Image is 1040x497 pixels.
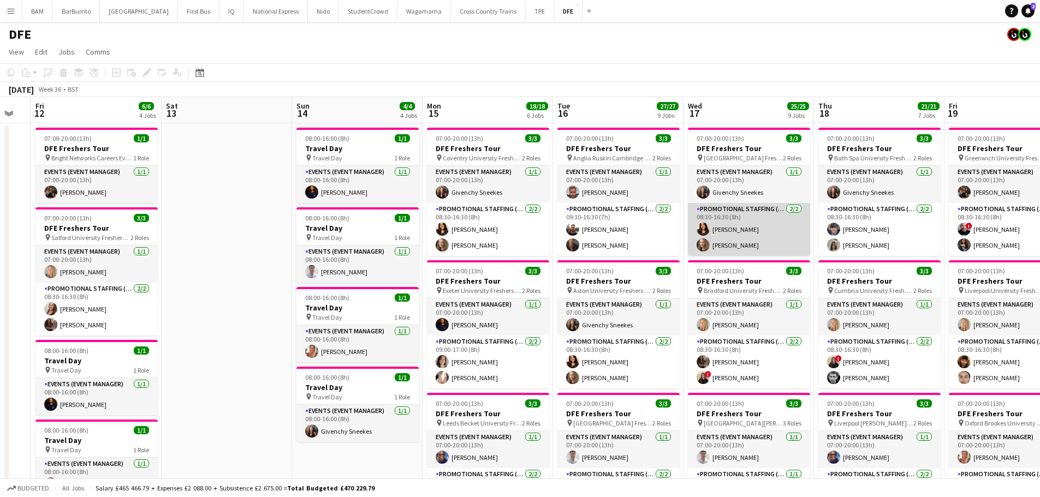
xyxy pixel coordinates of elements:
[312,233,342,242] span: Travel Day
[827,267,875,275] span: 07:00-20:00 (13h)
[913,154,932,162] span: 2 Roles
[656,134,671,142] span: 3/3
[395,373,410,381] span: 1/1
[35,143,158,153] h3: DFE Freshers Tour
[36,85,63,93] span: Week 36
[130,233,149,242] span: 2 Roles
[686,107,702,119] span: 17
[652,154,671,162] span: 2 Roles
[44,426,88,434] span: 08:00-16:00 (8h)
[427,276,549,286] h3: DFE Freshers Tour
[312,393,342,401] span: Travel Day
[35,128,158,203] app-job-card: 07:00-20:00 (13h)1/1DFE Freshers Tour Bright Networks Careers Event1 RoleEvents (Event Manager)1/...
[818,203,941,256] app-card-role: Promotional Staffing (Brand Ambassadors)2/208:30-16:30 (8h)[PERSON_NAME][PERSON_NAME]
[557,203,680,256] app-card-role: Promotional Staffing (Brand Ambassadors)2/209:30-16:30 (7h)[PERSON_NAME][PERSON_NAME]
[525,134,540,142] span: 3/3
[308,1,339,22] button: Nido
[786,267,801,275] span: 3/3
[394,313,410,321] span: 1 Role
[657,111,678,119] div: 9 Jobs
[427,260,549,388] app-job-card: 07:00-20:00 (13h)3/3DFE Freshers Tour Exeter University Freshers Fair2 RolesEvents (Event Manager...
[427,143,549,153] h3: DFE Freshers Tour
[818,276,941,286] h3: DFE Freshers Tour
[51,366,81,374] span: Travel Day
[913,419,932,427] span: 2 Roles
[557,128,680,256] div: 07:00-20:00 (13h)3/3DFE Freshers Tour Anglia Ruskin Cambridge Freshers Fair2 RolesEvents (Event M...
[35,340,158,415] div: 08:00-16:00 (8h)1/1Travel Day Travel Day1 RoleEvents (Event Manager)1/108:00-16:00 (8h)[PERSON_NAME]
[913,286,932,295] span: 2 Roles
[22,1,53,22] button: BAM
[525,399,540,408] span: 3/3
[35,420,158,495] app-job-card: 08:00-16:00 (8h)1/1Travel Day Travel Day1 RoleEvents (Event Manager)1/108:00-16:00 (8h)[PERSON_NAME]
[35,458,158,495] app-card-role: Events (Event Manager)1/108:00-16:00 (8h)[PERSON_NAME]
[58,47,75,57] span: Jobs
[9,84,34,95] div: [DATE]
[818,260,941,388] div: 07:00-20:00 (13h)3/3DFE Freshers Tour Cumbria University Freshers Fair2 RolesEvents (Event Manage...
[312,313,342,321] span: Travel Day
[783,154,801,162] span: 2 Roles
[557,260,680,388] app-job-card: 07:00-20:00 (13h)3/3DFE Freshers Tour Aston University Freshers Fair2 RolesEvents (Event Manager)...
[395,294,410,302] span: 1/1
[427,431,549,468] app-card-role: Events (Event Manager)1/107:00-20:00 (13h)[PERSON_NAME]
[834,154,913,162] span: Bath Spa University Freshers Fair
[295,107,310,119] span: 14
[164,107,178,119] span: 13
[1007,28,1020,41] app-user-avatar: Tim Bodenham
[688,203,810,256] app-card-role: Promotional Staffing (Brand Ambassadors)2/208:30-16:30 (8h)[PERSON_NAME][PERSON_NAME]
[657,102,679,110] span: 27/27
[296,128,419,203] app-job-card: 08:00-16:00 (8h)1/1Travel Day Travel Day1 RoleEvents (Event Manager)1/108:00-16:00 (8h)[PERSON_NAME]
[443,419,522,427] span: Leeds Becket University Freshers Fair
[9,47,24,57] span: View
[697,399,744,408] span: 07:00-20:00 (13h)
[427,128,549,256] app-job-card: 07:00-20:00 (13h)3/3DFE Freshers Tour Coventry University Freshers Fair2 RolesEvents (Event Manag...
[688,128,810,256] app-job-card: 07:00-20:00 (13h)3/3DFE Freshers Tour [GEOGRAPHIC_DATA] Freshers Fair2 RolesEvents (Event Manager...
[400,111,417,119] div: 4 Jobs
[522,419,540,427] span: 2 Roles
[44,214,92,222] span: 07:00-20:00 (13h)
[652,419,671,427] span: 2 Roles
[133,154,149,162] span: 1 Role
[296,207,419,283] div: 08:00-16:00 (8h)1/1Travel Day Travel Day1 RoleEvents (Event Manager)1/108:00-16:00 (8h)[PERSON_NAME]
[296,101,310,111] span: Sun
[688,260,810,388] div: 07:00-20:00 (13h)3/3DFE Freshers Tour Bradford University Freshers Fair2 RolesEvents (Event Manag...
[35,223,158,233] h3: DFE Freshers Tour
[305,134,349,142] span: 08:00-16:00 (8h)
[697,134,744,142] span: 07:00-20:00 (13h)
[525,267,540,275] span: 3/3
[35,207,158,336] app-job-card: 07:00-20:00 (13h)3/3DFE Freshers Tour Salford University Freshers Fair2 RolesEvents (Event Manage...
[526,102,548,110] span: 18/18
[427,203,549,256] app-card-role: Promotional Staffing (Brand Ambassadors)2/208:30-16:30 (8h)[PERSON_NAME][PERSON_NAME]
[818,128,941,256] app-job-card: 07:00-20:00 (13h)3/3DFE Freshers Tour Bath Spa University Freshers Fair2 RolesEvents (Event Manag...
[395,214,410,222] span: 1/1
[296,367,419,442] app-job-card: 08:00-16:00 (8h)1/1Travel Day Travel Day1 RoleEvents (Event Manager)1/108:00-16:00 (8h)Givenchy S...
[35,101,44,111] span: Fri
[427,298,549,336] app-card-role: Events (Event Manager)1/107:00-20:00 (13h)[PERSON_NAME]
[9,26,31,43] h1: DFE
[178,1,219,22] button: First Bus
[5,482,51,494] button: Budgeted
[60,484,86,492] span: All jobs
[244,1,308,22] button: National Express
[296,245,419,283] app-card-role: Events (Event Manager)1/108:00-16:00 (8h)[PERSON_NAME]
[918,111,939,119] div: 7 Jobs
[573,286,652,295] span: Aston University Freshers Fair
[35,283,158,336] app-card-role: Promotional Staffing (Brand Ambassadors)2/208:30-16:30 (8h)[PERSON_NAME][PERSON_NAME]
[427,166,549,203] app-card-role: Events (Event Manager)1/107:00-20:00 (13h)Givenchy Sneekes
[818,101,832,111] span: Thu
[556,107,570,119] span: 16
[557,431,680,468] app-card-role: Events (Event Manager)1/107:00-20:00 (13h)[PERSON_NAME]
[566,134,614,142] span: 07:00-20:00 (13h)
[35,166,158,203] app-card-role: Events (Event Manager)1/107:00-20:00 (13h)[PERSON_NAME]
[688,143,810,153] h3: DFE Freshers Tour
[53,1,100,22] button: BarBurrito
[917,267,932,275] span: 3/3
[166,101,178,111] span: Sat
[139,111,156,119] div: 4 Jobs
[573,419,652,427] span: [GEOGRAPHIC_DATA] Freshers Fair
[51,233,130,242] span: Salford University Freshers Fair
